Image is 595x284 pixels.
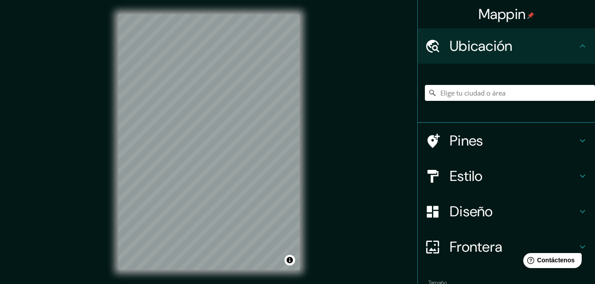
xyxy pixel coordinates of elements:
[418,229,595,265] div: Frontera
[516,249,585,274] iframe: Help widget launcher
[118,14,299,270] canvas: Mapa
[425,85,595,101] input: Elige tu ciudad o área
[450,37,577,55] h4: Ubicación
[450,238,577,256] h4: Frontera
[478,5,526,23] font: Mappin
[284,255,295,265] button: Alternar atribución
[418,123,595,158] div: Pines
[418,158,595,194] div: Estilo
[418,28,595,64] div: Ubicación
[450,203,577,220] h4: Diseño
[527,12,534,19] img: pin-icon.png
[450,132,577,150] h4: Pines
[418,194,595,229] div: Diseño
[450,167,577,185] h4: Estilo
